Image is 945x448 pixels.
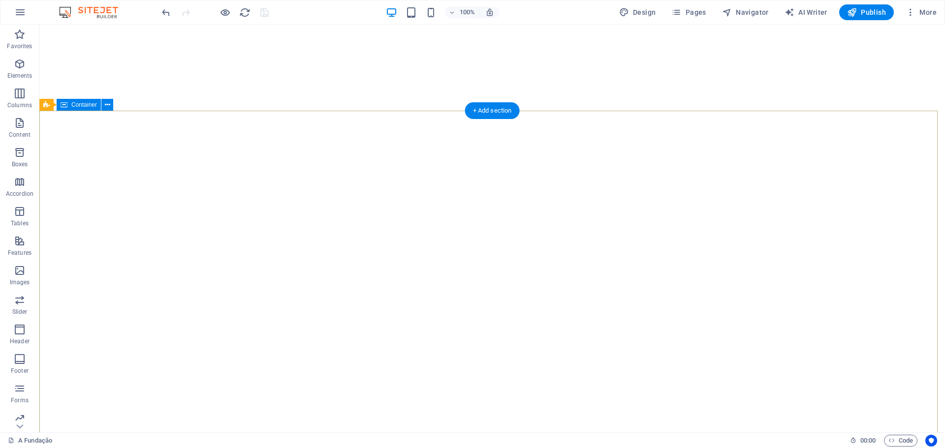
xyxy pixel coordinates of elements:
button: Publish [839,4,894,20]
img: Editor Logo [57,6,130,18]
span: Pages [671,7,706,17]
p: Images [10,278,30,286]
h6: Session time [850,435,876,447]
span: 00 00 [860,435,876,447]
p: Accordion [6,190,33,198]
i: On resize automatically adjust zoom level to fit chosen device. [485,8,494,17]
p: Forms [11,396,29,404]
button: undo [160,6,172,18]
p: Tables [11,219,29,227]
span: Code [888,435,913,447]
span: : [867,437,869,444]
h6: 100% [460,6,475,18]
div: Design (Ctrl+Alt+Y) [615,4,660,20]
p: Header [10,337,30,345]
button: Pages [667,4,710,20]
p: Footer [11,367,29,375]
span: Navigator [722,7,769,17]
p: Slider [12,308,28,316]
button: reload [239,6,251,18]
p: Boxes [12,160,28,168]
button: More [902,4,941,20]
p: Favorites [7,42,32,50]
button: 100% [445,6,480,18]
button: Navigator [718,4,773,20]
button: AI Writer [781,4,831,20]
p: Content [9,131,31,139]
div: + Add section [465,102,520,119]
a: Click to cancel selection. Double-click to open Pages [8,435,52,447]
button: Usercentrics [925,435,937,447]
button: Design [615,4,660,20]
span: Design [619,7,656,17]
span: More [906,7,937,17]
span: Container [71,102,97,108]
span: Publish [847,7,886,17]
p: Columns [7,101,32,109]
p: Features [8,249,31,257]
button: Code [884,435,917,447]
span: AI Writer [785,7,827,17]
p: Elements [7,72,32,80]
